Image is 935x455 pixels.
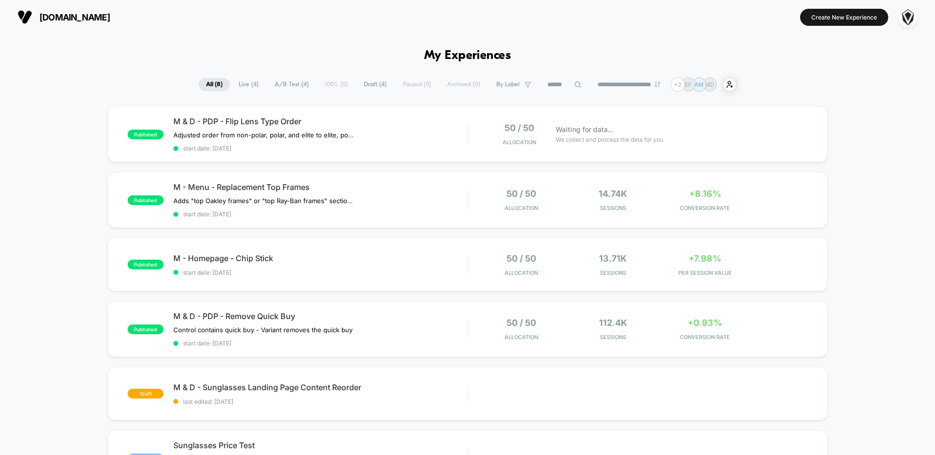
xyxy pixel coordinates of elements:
img: ppic [898,8,917,27]
span: start date: [DATE] [173,145,467,152]
span: M - Homepage - Chip Stick [173,253,467,263]
button: ppic [896,7,920,27]
span: start date: [DATE] [173,340,467,347]
span: All ( 8 ) [199,78,230,91]
span: start date: [DATE] [173,269,467,276]
span: Sessions [570,269,657,276]
div: + 2 [671,77,685,92]
p: EF [685,81,692,88]
span: 13.71k [599,253,627,264]
h1: My Experiences [424,49,511,63]
span: 50 / 50 [506,189,536,199]
span: Waiting for data... [556,124,614,135]
span: CONVERSION RATE [661,334,748,341]
span: Adjusted order from non-polar, polar, and elite to elite, polar, and non-polar in variant [173,131,354,139]
span: 50 / 50 [505,123,534,133]
span: last edited: [DATE] [173,398,467,405]
span: Allocation [505,269,538,276]
span: A/B Test ( 4 ) [267,78,316,91]
span: draft [128,389,164,398]
p: AM [694,81,704,88]
button: Create New Experience [800,9,888,26]
span: Allocation [505,205,538,211]
span: published [128,260,164,269]
span: Allocation [503,139,536,146]
span: 112.4k [599,318,627,328]
span: Live ( 4 ) [231,78,266,91]
span: published [128,130,164,139]
span: Sessions [570,334,657,341]
span: M & D - PDP - Flip Lens Type Order [173,116,467,126]
span: Adds "top Oakley frames" or "top Ray-Ban frames" section to replacement lenses for Oakley and Ray... [173,197,354,205]
button: [DOMAIN_NAME] [15,9,113,25]
img: end [654,81,660,87]
img: Visually logo [18,10,32,24]
span: Control contains quick buy - Variant removes the quick buy [173,326,353,334]
span: [DOMAIN_NAME] [39,12,110,22]
span: 14.74k [598,189,627,199]
span: Allocation [505,334,538,341]
p: MD [705,81,714,88]
span: +8.16% [689,189,721,199]
span: Sunglasses Price Test [173,440,467,450]
span: PER SESSION VALUE [661,269,748,276]
span: 50 / 50 [506,253,536,264]
span: +7.98% [689,253,721,264]
span: We collect and process the data for you [556,135,663,144]
span: published [128,195,164,205]
span: 50 / 50 [506,318,536,328]
span: M & D - PDP - Remove Quick Buy [173,311,467,321]
span: Sessions [570,205,657,211]
span: +0.93% [688,318,722,328]
span: published [128,324,164,334]
span: Draft ( 4 ) [356,78,394,91]
span: start date: [DATE] [173,210,467,218]
span: M & D - Sunglasses Landing Page Content Reorder [173,382,467,392]
span: CONVERSION RATE [661,205,748,211]
span: By Label [496,81,520,88]
span: M - Menu - Replacement Top Frames [173,182,467,192]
